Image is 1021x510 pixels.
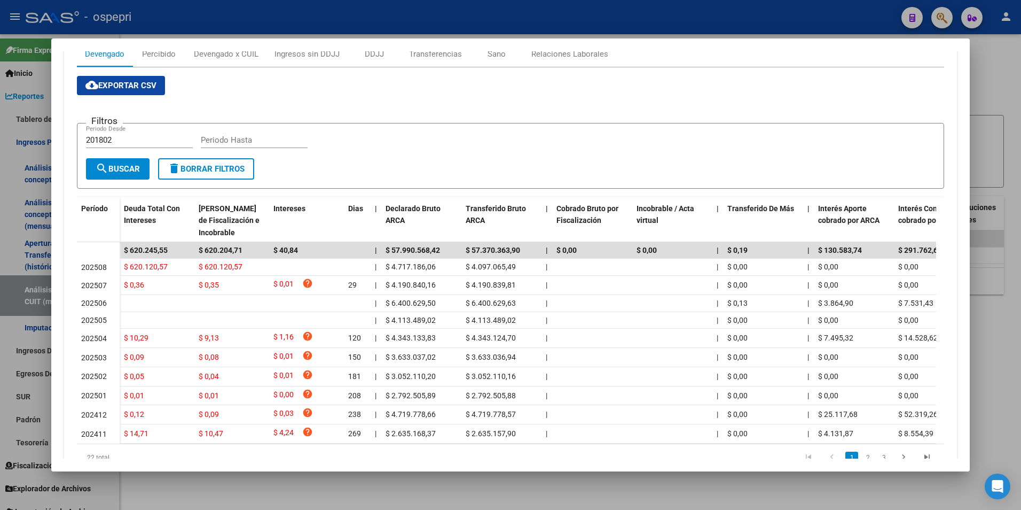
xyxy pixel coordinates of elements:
[818,372,838,381] span: $ 0,00
[81,263,107,272] span: 202508
[556,246,577,254] span: $ 0,00
[199,204,260,237] span: [PERSON_NAME] de Fiscalización e Incobrable
[302,407,313,418] i: help
[302,278,313,289] i: help
[77,444,248,471] div: 22 total
[466,334,516,342] span: $ 4.343.124,70
[898,391,918,400] span: $ 0,00
[727,262,748,271] span: $ 0,00
[717,391,718,400] span: |
[348,410,361,419] span: 238
[86,158,150,180] button: Buscar
[546,353,547,361] span: |
[273,407,294,422] span: $ 0,03
[273,246,298,254] span: $ 40,84
[466,281,516,289] span: $ 4.190.839,81
[142,48,176,60] div: Percibido
[876,449,892,467] li: page 3
[194,48,258,60] div: Devengado x CUIL
[877,452,890,463] a: 3
[818,262,838,271] span: $ 0,00
[717,299,718,307] span: |
[541,197,552,244] datatable-header-cell: |
[893,452,914,463] a: go to next page
[898,353,918,361] span: $ 0,00
[64,33,957,488] div: Aportes y Contribuciones de la Empresa: 33717038229
[302,389,313,399] i: help
[552,197,632,244] datatable-header-cell: Cobrado Bruto por Fiscalización
[898,204,968,225] span: Interés Contribución cobrado por ARCA
[386,353,436,361] span: $ 3.633.037,02
[375,334,376,342] span: |
[727,372,748,381] span: $ 0,00
[199,372,219,381] span: $ 0,04
[898,299,933,307] span: $ 7.531,43
[386,334,436,342] span: $ 4.343.133,83
[375,299,376,307] span: |
[77,76,165,95] button: Exportar CSV
[199,410,219,419] span: $ 0,09
[807,299,809,307] span: |
[348,429,361,438] span: 269
[199,246,242,254] span: $ 620.204,71
[556,204,618,225] span: Cobrado Bruto por Fiscalización
[807,410,809,419] span: |
[546,246,548,254] span: |
[546,429,547,438] span: |
[637,246,657,254] span: $ 0,00
[386,204,441,225] span: Declarado Bruto ARCA
[375,353,376,361] span: |
[348,204,363,213] span: Dias
[81,316,107,324] span: 202505
[814,197,894,244] datatable-header-cell: Interés Aporte cobrado por ARCA
[302,427,313,437] i: help
[807,353,809,361] span: |
[822,452,842,463] a: go to previous page
[632,197,712,244] datatable-header-cell: Incobrable / Acta virtual
[124,246,168,254] span: $ 620.245,55
[466,204,526,225] span: Transferido Bruto ARCA
[717,410,718,419] span: |
[898,372,918,381] span: $ 0,00
[375,429,376,438] span: |
[727,429,748,438] span: $ 0,00
[717,372,718,381] span: |
[81,411,107,419] span: 202412
[81,372,107,381] span: 202502
[386,246,440,254] span: $ 57.990.568,42
[818,246,862,254] span: $ 130.583,74
[818,204,879,225] span: Interés Aporte cobrado por ARCA
[807,316,809,324] span: |
[81,391,107,400] span: 202501
[466,299,516,307] span: $ 6.400.629,63
[461,197,541,244] datatable-header-cell: Transferido Bruto ARCA
[124,334,148,342] span: $ 10,29
[898,429,933,438] span: $ 8.554,39
[546,281,547,289] span: |
[727,281,748,289] span: $ 0,00
[818,429,853,438] span: $ 4.131,87
[727,410,748,419] span: $ 0,00
[807,204,810,213] span: |
[466,246,520,254] span: $ 57.370.363,90
[120,197,194,244] datatable-header-cell: Deuda Total Con Intereses
[727,353,748,361] span: $ 0,00
[807,246,810,254] span: |
[371,197,381,244] datatable-header-cell: |
[531,48,608,60] div: Relaciones Laborales
[348,353,361,361] span: 150
[818,334,853,342] span: $ 7.495,32
[77,197,120,242] datatable-header-cell: Período
[273,278,294,292] span: $ 0,01
[985,474,1010,499] div: Open Intercom Messenger
[375,204,377,213] span: |
[466,391,516,400] span: $ 2.792.505,88
[818,281,838,289] span: $ 0,00
[386,372,436,381] span: $ 3.052.110,20
[348,281,357,289] span: 29
[348,391,361,400] span: 208
[727,204,794,213] span: Transferido De Más
[375,410,376,419] span: |
[124,429,148,438] span: $ 14,71
[898,262,918,271] span: $ 0,00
